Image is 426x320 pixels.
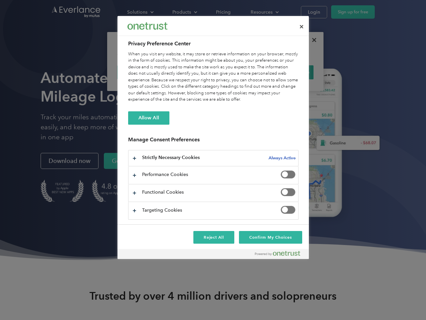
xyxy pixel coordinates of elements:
button: Reject All [193,231,235,244]
img: Everlance [127,22,167,29]
button: Allow All [128,111,169,125]
h2: Privacy Preference Center [128,40,299,48]
button: Confirm My Choices [239,231,302,244]
div: Privacy Preference Center [117,16,309,259]
div: Preference center [117,16,309,259]
h3: Manage Consent Preferences [128,136,299,147]
img: Powered by OneTrust Opens in a new Tab [255,251,300,256]
div: When you visit any website, it may store or retrieve information on your browser, mostly in the f... [128,51,299,103]
button: Close [294,19,309,34]
a: Powered by OneTrust Opens in a new Tab [255,251,306,259]
div: Everlance [127,19,167,33]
